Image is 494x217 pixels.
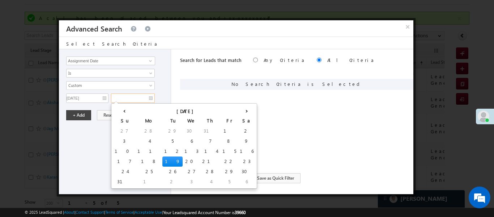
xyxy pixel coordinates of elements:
[66,20,122,37] h3: Advanced Search
[183,136,200,146] td: 6
[200,146,221,157] td: 14
[221,136,238,146] td: 8
[76,210,104,214] a: Contact Support
[66,110,91,120] button: + Add
[183,126,200,136] td: 30
[136,126,162,136] td: 28
[183,177,200,187] td: 3
[200,177,221,187] td: 4
[264,57,305,63] label: Any Criteria
[113,126,136,136] td: 27
[221,146,238,157] td: 15
[145,57,154,64] a: Show All Items
[180,57,242,63] span: Search for Leads that match
[136,136,162,146] td: 4
[162,136,183,146] td: 5
[235,210,246,215] span: 39660
[136,105,238,116] th: [DATE]
[221,116,238,126] th: Fr
[402,20,413,33] button: ×
[200,157,221,167] td: 21
[221,126,238,136] td: 1
[113,136,136,146] td: 3
[113,157,136,167] td: 17
[238,136,255,146] td: 9
[12,38,30,47] img: d_60004797649_company_0_60004797649
[162,157,183,167] td: 19
[251,173,301,183] button: Save as Quick Filter
[183,146,200,157] td: 13
[183,116,200,126] th: We
[162,146,183,157] td: 12
[221,177,238,187] td: 5
[113,105,136,116] th: ‹
[238,105,255,116] th: ›
[66,41,158,47] span: Select Search Criteria
[183,157,200,167] td: 20
[66,57,155,65] input: Type to Search
[9,67,132,161] textarea: Type your message and hit 'Enter'
[162,116,183,126] th: Tu
[98,167,131,177] em: Start Chat
[183,167,200,177] td: 27
[136,146,162,157] td: 11
[221,157,238,167] td: 22
[200,136,221,146] td: 7
[238,167,255,177] td: 30
[113,177,136,187] td: 31
[238,116,255,126] th: Sa
[135,210,162,214] a: Acceptable Use
[38,38,122,47] div: Chat with us now
[97,110,120,120] button: Reset
[136,116,162,126] th: Mo
[238,146,255,157] td: 16
[238,157,255,167] td: 23
[113,167,136,177] td: 24
[238,177,255,187] td: 6
[162,177,183,187] td: 2
[119,4,136,21] div: Minimize live chat window
[64,210,74,214] a: About
[67,70,145,76] span: Is
[162,167,183,177] td: 26
[113,146,136,157] td: 10
[136,177,162,187] td: 1
[162,126,183,136] td: 29
[238,126,255,136] td: 2
[25,209,246,216] span: © 2025 LeadSquared | | | | |
[180,79,413,90] div: No Search Criteria is Selected
[66,69,155,78] a: Is
[200,126,221,136] td: 31
[136,167,162,177] td: 25
[221,167,238,177] td: 29
[163,210,246,215] span: Your Leadsquared Account Number is
[66,81,155,90] a: Custom
[200,167,221,177] td: 28
[113,116,136,126] th: Su
[327,57,375,63] label: All Criteria
[136,157,162,167] td: 18
[200,116,221,126] th: Th
[105,210,133,214] a: Terms of Service
[67,82,145,89] span: Custom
